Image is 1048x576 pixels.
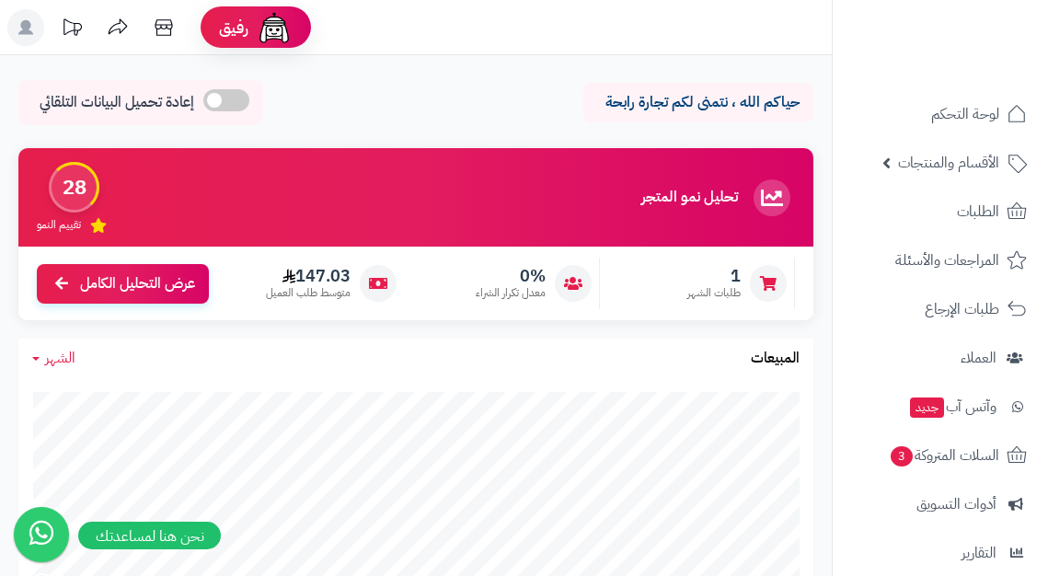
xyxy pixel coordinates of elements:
[49,9,95,51] a: تحديثات المنصة
[844,190,1037,234] a: الطلبات
[219,17,248,39] span: رفيق
[916,491,996,517] span: أدوات التسويق
[80,273,195,294] span: عرض التحليل الكامل
[751,351,800,367] h3: المبيعات
[476,285,546,301] span: معدل تكرار الشراء
[898,150,999,176] span: الأقسام والمنتجات
[931,101,999,127] span: لوحة التحكم
[844,482,1037,526] a: أدوات التسويق
[844,92,1037,136] a: لوحة التحكم
[962,540,996,566] span: التقارير
[256,9,293,46] img: ai-face.png
[844,433,1037,478] a: السلات المتروكة3
[925,296,999,322] span: طلبات الإرجاع
[687,285,741,301] span: طلبات الشهر
[37,264,209,304] a: عرض التحليل الكامل
[957,199,999,225] span: الطلبات
[266,285,351,301] span: متوسط طلب العميل
[910,397,944,418] span: جديد
[844,336,1037,380] a: العملاء
[641,190,738,206] h3: تحليل نمو المتجر
[895,248,999,273] span: المراجعات والأسئلة
[476,266,546,286] span: 0%
[844,238,1037,282] a: المراجعات والأسئلة
[40,92,194,113] span: إعادة تحميل البيانات التلقائي
[961,345,996,371] span: العملاء
[32,348,75,369] a: الشهر
[266,266,351,286] span: 147.03
[908,394,996,420] span: وآتس آب
[891,446,913,467] span: 3
[889,443,999,468] span: السلات المتروكة
[45,347,75,369] span: الشهر
[37,217,81,233] span: تقييم النمو
[844,287,1037,331] a: طلبات الإرجاع
[844,385,1037,429] a: وآتس آبجديد
[687,266,741,286] span: 1
[597,92,800,113] p: حياكم الله ، نتمنى لكم تجارة رابحة
[844,531,1037,575] a: التقارير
